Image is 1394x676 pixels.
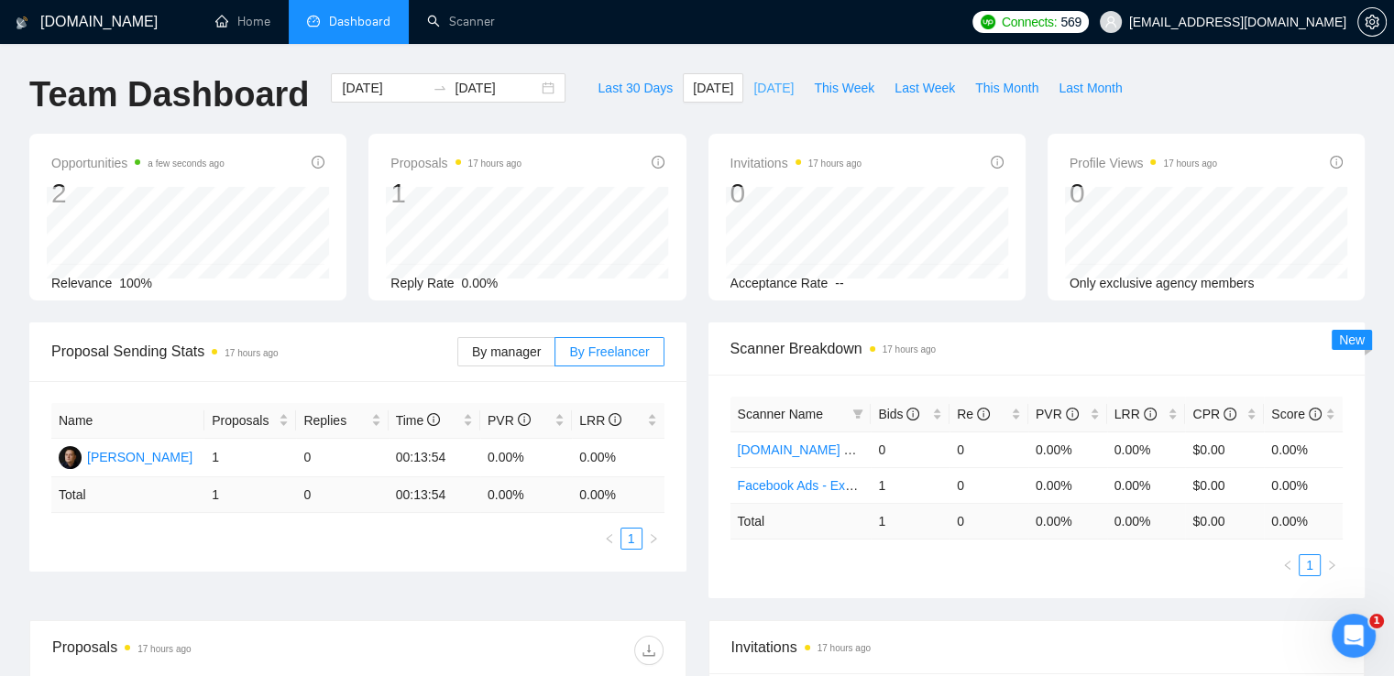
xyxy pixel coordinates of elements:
[472,344,541,359] span: By manager
[1070,276,1255,290] span: Only exclusive agency members
[835,276,843,290] span: --
[1224,408,1236,420] span: info-circle
[204,477,296,513] td: 1
[1264,503,1343,539] td: 0.00 %
[814,78,874,98] span: This Week
[1185,431,1264,467] td: $0.00
[427,14,495,29] a: searchScanner
[1060,12,1081,32] span: 569
[1277,554,1299,576] li: Previous Page
[804,73,884,103] button: This Week
[957,407,990,421] span: Re
[1339,333,1365,347] span: New
[738,407,823,421] span: Scanner Name
[621,529,642,549] a: 1
[204,403,296,439] th: Proposals
[1282,560,1293,571] span: left
[949,431,1028,467] td: 0
[642,528,664,550] li: Next Page
[51,176,225,211] div: 2
[598,78,673,98] span: Last 30 Days
[730,276,829,290] span: Acceptance Rate
[1107,503,1186,539] td: 0.00 %
[390,152,521,174] span: Proposals
[906,408,919,420] span: info-circle
[1271,407,1321,421] span: Score
[1104,16,1117,28] span: user
[884,73,965,103] button: Last Week
[634,636,664,665] button: download
[1028,467,1107,503] td: 0.00%
[1070,176,1217,211] div: 0
[389,439,480,477] td: 00:13:54
[1002,12,1057,32] span: Connects:
[51,403,204,439] th: Name
[871,431,949,467] td: 0
[1264,431,1343,467] td: 0.00%
[1185,503,1264,539] td: $ 0.00
[468,158,521,169] time: 17 hours ago
[620,528,642,550] li: 1
[683,73,743,103] button: [DATE]
[949,467,1028,503] td: 0
[849,400,867,428] span: filter
[604,533,615,544] span: left
[895,78,955,98] span: Last Week
[137,644,191,654] time: 17 hours ago
[312,156,324,169] span: info-circle
[148,158,224,169] time: a few seconds ago
[587,73,683,103] button: Last 30 Days
[1309,408,1322,420] span: info-circle
[1332,614,1376,658] iframe: Intercom live chat
[1107,467,1186,503] td: 0.00%
[743,73,804,103] button: [DATE]
[480,439,572,477] td: 0.00%
[296,403,388,439] th: Replies
[753,78,794,98] span: [DATE]
[883,344,936,354] time: 17 hours ago
[1277,554,1299,576] button: left
[738,442,1033,457] a: [DOMAIN_NAME] & other tools - [PERSON_NAME]
[390,276,454,290] span: Reply Rate
[204,439,296,477] td: 1
[1326,560,1337,571] span: right
[390,176,521,211] div: 1
[303,410,367,431] span: Replies
[1036,407,1079,421] span: PVR
[1028,431,1107,467] td: 0.00%
[730,176,862,211] div: 0
[949,503,1028,539] td: 0
[1185,467,1264,503] td: $0.00
[579,413,621,428] span: LRR
[648,533,659,544] span: right
[1028,503,1107,539] td: 0.00 %
[59,449,192,463] a: DS[PERSON_NAME]
[119,276,152,290] span: 100%
[1358,15,1386,29] span: setting
[1357,15,1387,29] a: setting
[1357,7,1387,37] button: setting
[965,73,1048,103] button: This Month
[598,528,620,550] li: Previous Page
[329,14,390,29] span: Dashboard
[1192,407,1235,421] span: CPR
[1321,554,1343,576] button: right
[212,410,275,431] span: Proposals
[396,413,440,428] span: Time
[1369,614,1384,628] span: 1
[462,276,499,290] span: 0.00%
[975,78,1038,98] span: This Month
[871,503,949,539] td: 1
[480,477,572,513] td: 0.00 %
[1300,555,1320,575] a: 1
[52,636,357,665] div: Proposals
[16,8,28,38] img: logo
[977,408,990,420] span: info-circle
[1066,408,1079,420] span: info-circle
[598,528,620,550] button: left
[29,73,309,116] h1: Team Dashboard
[642,528,664,550] button: right
[569,344,649,359] span: By Freelancer
[296,439,388,477] td: 0
[342,78,425,98] input: Start date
